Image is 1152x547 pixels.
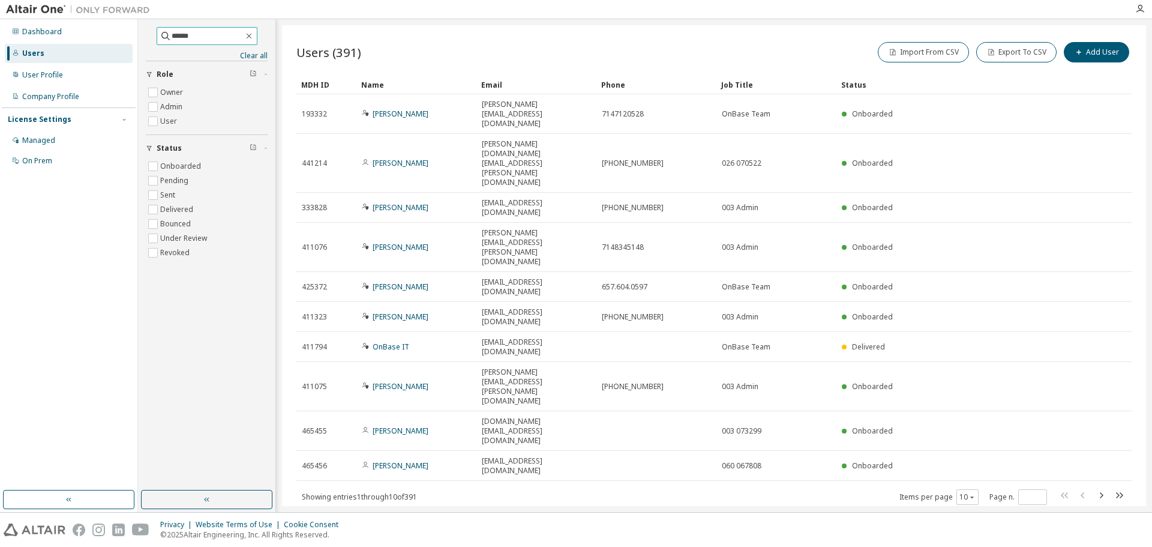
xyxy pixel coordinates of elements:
img: altair_logo.svg [4,524,65,536]
span: 003 Admin [722,382,758,391]
button: Status [146,135,268,162]
button: Add User [1064,42,1129,62]
span: Onboarded [852,282,893,292]
div: User Profile [22,70,63,80]
img: linkedin.svg [112,524,125,536]
label: Pending [160,174,191,188]
span: Delivered [852,342,885,352]
div: Phone [601,75,712,94]
div: Email [481,75,592,94]
label: User [160,114,179,128]
div: Dashboard [22,27,62,37]
a: [PERSON_NAME] [373,109,428,119]
div: Status [841,75,1069,94]
span: 7148345148 [602,243,644,252]
span: 441214 [302,159,327,168]
button: 10 [959,492,976,502]
a: [PERSON_NAME] [373,282,428,292]
span: 411075 [302,382,327,391]
button: Export To CSV [976,42,1057,62]
span: 657.604.0597 [602,282,647,292]
span: OnBase Team [722,109,770,119]
p: © 2025 Altair Engineering, Inc. All Rights Reserved. [160,530,346,540]
span: Role [157,70,173,79]
span: [DOMAIN_NAME][EMAIL_ADDRESS][DOMAIN_NAME] [482,417,591,446]
span: 465456 [302,461,327,471]
span: 003 073299 [722,426,761,436]
span: Onboarded [852,109,893,119]
span: [PHONE_NUMBER] [602,382,664,391]
span: Onboarded [852,202,893,213]
div: Users [22,49,44,58]
span: 411323 [302,312,327,322]
button: Role [146,61,268,88]
label: Onboarded [160,159,203,174]
span: [PHONE_NUMBER] [602,203,664,213]
div: Company Profile [22,92,79,101]
span: 193332 [302,109,327,119]
span: Page n. [989,489,1047,505]
label: Admin [160,100,185,114]
a: [PERSON_NAME] [373,381,428,391]
div: License Settings [8,115,71,124]
span: [PERSON_NAME][EMAIL_ADDRESS][PERSON_NAME][DOMAIN_NAME] [482,228,591,267]
span: 026 070522 [722,159,761,168]
label: Owner [160,85,185,100]
a: [PERSON_NAME] [373,158,428,168]
img: facebook.svg [73,524,85,536]
span: Showing entries 1 through 10 of 391 [302,492,417,502]
button: Import From CSV [878,42,969,62]
img: instagram.svg [92,524,105,536]
span: Clear filter [250,144,257,153]
span: 003 Admin [722,203,758,213]
div: Managed [22,136,55,145]
span: 333828 [302,203,327,213]
a: [PERSON_NAME] [373,312,428,322]
span: [EMAIL_ADDRESS][DOMAIN_NAME] [482,456,591,476]
a: [PERSON_NAME] [373,426,428,436]
span: [EMAIL_ADDRESS][DOMAIN_NAME] [482,307,591,327]
span: Onboarded [852,158,893,168]
div: Name [361,75,472,94]
label: Under Review [160,231,209,246]
label: Sent [160,188,178,202]
a: [PERSON_NAME] [373,461,428,471]
span: Status [157,144,182,153]
span: Onboarded [852,461,893,471]
span: Users (391) [296,44,361,61]
div: Website Terms of Use [196,520,284,530]
span: [EMAIL_ADDRESS][DOMAIN_NAME] [482,198,591,217]
span: 7147120528 [602,109,644,119]
span: 425372 [302,282,327,292]
span: [PERSON_NAME][EMAIL_ADDRESS][DOMAIN_NAME] [482,100,591,128]
span: [PHONE_NUMBER] [602,159,664,168]
span: [PERSON_NAME][DOMAIN_NAME][EMAIL_ADDRESS][PERSON_NAME][DOMAIN_NAME] [482,139,591,187]
span: 060 067808 [722,461,761,471]
img: Altair One [6,4,156,16]
span: [PHONE_NUMBER] [602,312,664,322]
div: Privacy [160,520,196,530]
div: Cookie Consent [284,520,346,530]
label: Bounced [160,217,193,231]
div: On Prem [22,156,52,166]
span: Items per page [899,489,979,505]
a: [PERSON_NAME] [373,202,428,213]
a: Clear all [146,51,268,61]
span: Onboarded [852,381,893,391]
span: Onboarded [852,312,893,322]
span: [EMAIL_ADDRESS][DOMAIN_NAME] [482,277,591,297]
span: OnBase Team [722,342,770,352]
span: Onboarded [852,242,893,252]
a: OnBase IT [373,342,409,352]
label: Revoked [160,246,192,260]
span: 411794 [302,342,327,352]
span: 003 Admin [722,243,758,252]
span: [PERSON_NAME][EMAIL_ADDRESS][PERSON_NAME][DOMAIN_NAME] [482,367,591,406]
label: Delivered [160,202,196,217]
span: Onboarded [852,426,893,436]
img: youtube.svg [132,524,149,536]
span: OnBase Team [722,282,770,292]
span: 411076 [302,243,327,252]
span: 003 Admin [722,312,758,322]
a: [PERSON_NAME] [373,242,428,252]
